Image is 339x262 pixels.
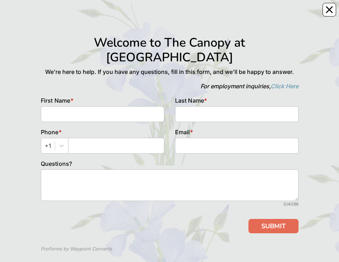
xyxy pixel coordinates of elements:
p: For employment inquiries, [41,82,299,90]
a: Click Here [271,83,299,90]
h1: Welcome to The Canopy at [GEOGRAPHIC_DATA] [41,35,299,65]
span: First Name [41,97,71,104]
button: SUBMIT [248,219,299,233]
button: Close [323,3,336,17]
div: ProForms by Waypoint Converts [41,245,112,253]
p: We're here to help. If you have any questions, fill in this form, and we'll be happy to answer. [41,67,299,76]
span: Last Name [175,97,204,104]
span: Questions? [41,160,72,167]
span: Phone [41,128,59,136]
span: Email [175,128,190,136]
